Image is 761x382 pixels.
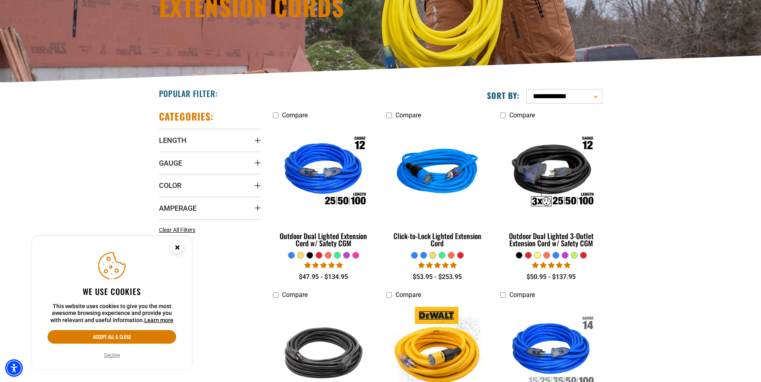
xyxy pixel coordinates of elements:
div: $47.95 - $134.95 [273,272,375,282]
span: Length [159,136,187,145]
span: 4.80 stars [532,261,570,269]
span: 4.87 stars [418,261,457,269]
summary: Length [159,129,261,151]
h2: Popular Filter: [159,88,218,99]
h2: We use cookies [48,286,176,297]
div: $50.95 - $137.95 [500,272,602,282]
span: Amperage [159,204,197,213]
div: Accessibility Menu [5,359,23,377]
div: $53.95 - $253.95 [386,272,488,282]
a: Outdoor Dual Lighted 3-Outlet Extension Cord w/ Safety CGM Outdoor Dual Lighted 3-Outlet Extensio... [500,123,602,251]
span: Clear All Filters [159,227,195,233]
span: 4.81 stars [304,261,343,269]
div: Outdoor Dual Lighted Extension Cord w/ Safety CGM [273,232,375,247]
a: Outdoor Dual Lighted Extension Cord w/ Safety CGM Outdoor Dual Lighted Extension Cord w/ Safety CGM [273,123,375,251]
label: Sort by: [487,90,520,101]
a: This website uses cookies to give you the most awesome browsing experience and provide you with r... [144,317,173,323]
summary: Color [159,174,261,196]
a: blue Click-to-Lock Lighted Extension Cord [386,123,488,251]
button: Accept all & close [48,330,176,344]
h2: Categories: [159,110,214,123]
span: Compare [395,111,421,119]
img: Outdoor Dual Lighted 3-Outlet Extension Cord w/ Safety CGM [501,127,602,219]
summary: Amperage [159,197,261,219]
span: Compare [395,291,421,299]
span: Gauge [159,158,182,168]
span: Compare [509,111,535,119]
span: Compare [509,291,535,299]
a: Clear All Filters [159,226,199,234]
p: This website uses cookies to give you the most awesome browsing experience and provide you with r... [48,303,176,324]
summary: Gauge [159,152,261,174]
aside: Cookie Consent [32,236,192,370]
button: Decline [102,351,122,359]
span: Color [159,181,181,190]
img: Outdoor Dual Lighted Extension Cord w/ Safety CGM [273,127,374,219]
span: Compare [282,291,308,299]
div: Outdoor Dual Lighted 3-Outlet Extension Cord w/ Safety CGM [500,232,602,247]
span: Compare [282,111,308,119]
div: Click-to-Lock Lighted Extension Cord [386,232,488,247]
img: blue [387,127,488,219]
